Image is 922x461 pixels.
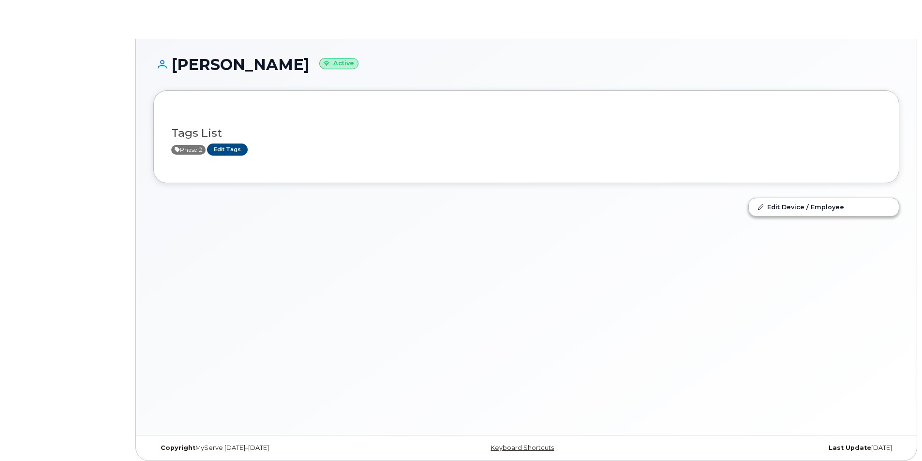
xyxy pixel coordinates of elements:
[491,444,554,451] a: Keyboard Shortcuts
[153,444,402,452] div: MyServe [DATE]–[DATE]
[829,444,871,451] strong: Last Update
[207,144,248,156] a: Edit Tags
[651,444,899,452] div: [DATE]
[171,145,206,155] span: Active
[171,127,881,139] h3: Tags List
[153,56,899,73] h1: [PERSON_NAME]
[161,444,195,451] strong: Copyright
[749,198,899,216] a: Edit Device / Employee
[319,58,358,69] small: Active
